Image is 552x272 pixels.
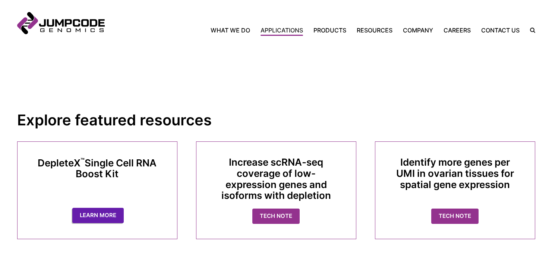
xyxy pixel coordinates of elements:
a: Tech Note [431,209,479,224]
a: What We Do [211,26,255,35]
h3: DepleteX Single Cell RNA Boost Kit [32,157,162,179]
a: Company [398,26,438,35]
h2: Explore featured resources [17,111,535,129]
sup: ™ [81,156,85,164]
a: Tech note [252,209,300,224]
a: Products [308,26,351,35]
a: LEARN MORE [72,208,124,223]
nav: Primary Navigation [105,26,525,35]
a: Careers [438,26,476,35]
h3: Identify more genes per UMI in ovarian tissues for spatial gene expression [390,157,520,190]
a: Applications [255,26,308,35]
h3: Increase scRNA-seq coverage of low-expression genes and isoforms with depletion [211,157,341,201]
a: Contact Us [476,26,525,35]
label: Search the site. [525,28,535,33]
a: Resources [351,26,398,35]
